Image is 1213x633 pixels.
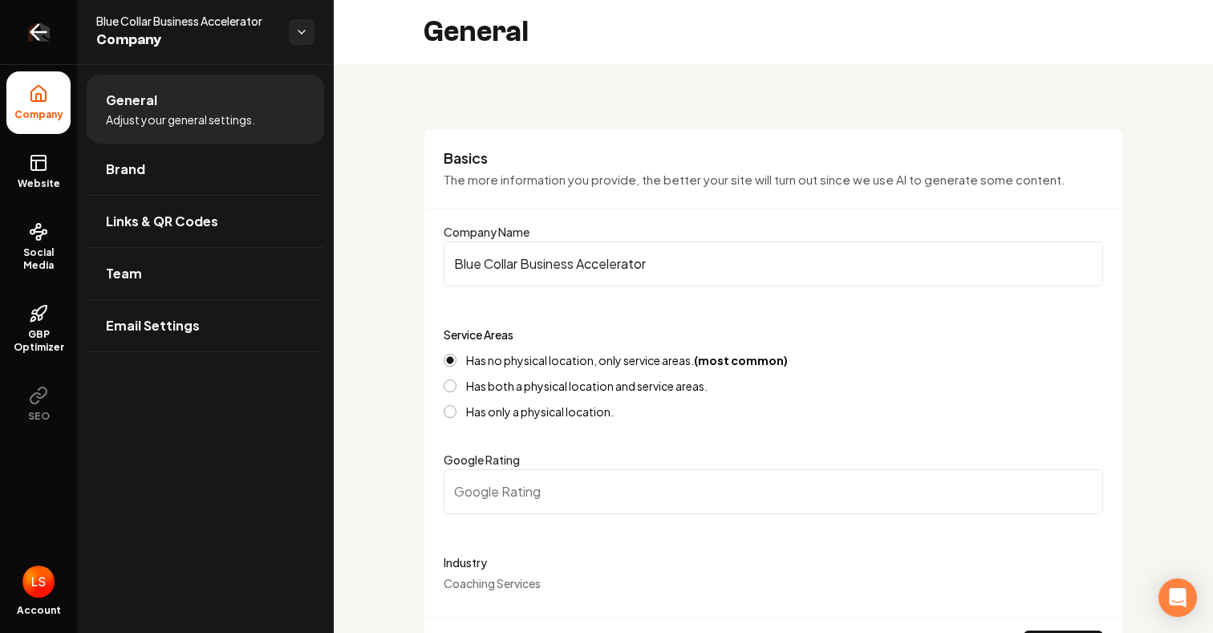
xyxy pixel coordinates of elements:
[87,248,324,299] a: Team
[6,373,71,436] button: SEO
[444,327,513,342] label: Service Areas
[6,291,71,367] a: GBP Optimizer
[444,553,1103,572] label: Industry
[87,196,324,247] a: Links & QR Codes
[444,171,1103,189] p: The more information you provide, the better your site will turn out since we use AI to generate ...
[11,177,67,190] span: Website
[1158,578,1197,617] div: Open Intercom Messenger
[17,604,61,617] span: Account
[87,300,324,351] a: Email Settings
[106,316,200,335] span: Email Settings
[106,160,145,179] span: Brand
[106,212,218,231] span: Links & QR Codes
[87,144,324,195] a: Brand
[444,225,529,239] label: Company Name
[106,91,157,110] span: General
[466,406,614,417] label: Has only a physical location.
[96,13,276,29] span: Blue Collar Business Accelerator
[22,566,55,598] img: Logan Sendle
[444,452,520,467] label: Google Rating
[6,209,71,285] a: Social Media
[106,112,255,128] span: Adjust your general settings.
[444,469,1103,514] input: Google Rating
[96,29,276,51] span: Company
[424,16,529,48] h2: General
[444,241,1103,286] input: Company Name
[694,353,788,367] strong: (most common)
[466,380,708,392] label: Has both a physical location and service areas.
[22,410,56,423] span: SEO
[8,108,70,121] span: Company
[22,566,55,598] button: Open user button
[6,246,71,272] span: Social Media
[6,140,71,203] a: Website
[444,576,541,590] span: Coaching Services
[6,328,71,354] span: GBP Optimizer
[466,355,788,366] label: Has no physical location, only service areas.
[106,264,142,283] span: Team
[444,148,1103,168] h3: Basics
